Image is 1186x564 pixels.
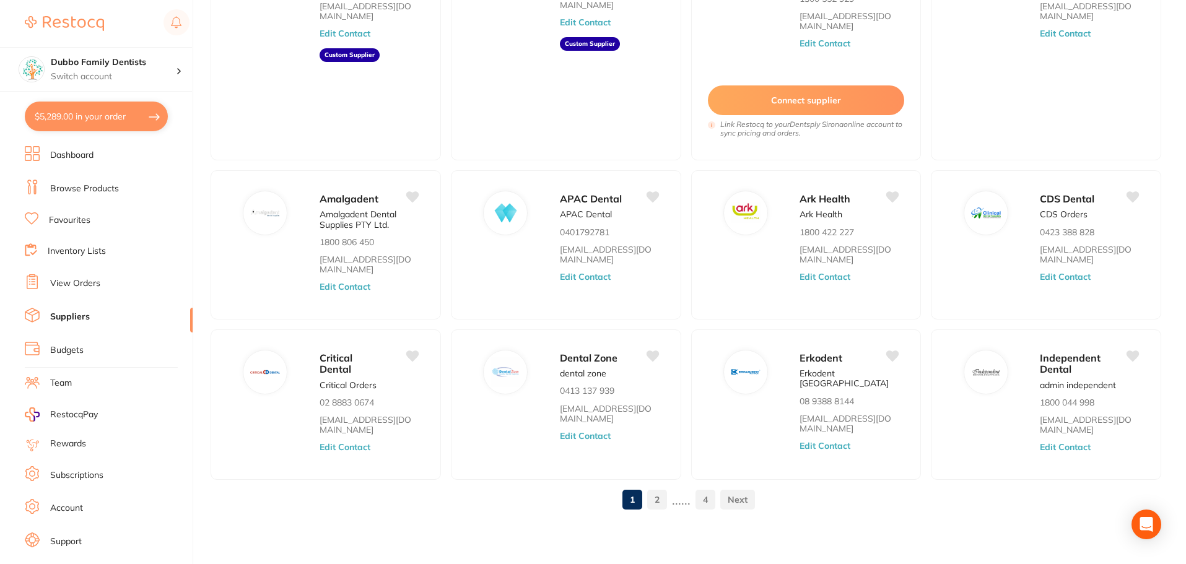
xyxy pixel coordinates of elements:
[800,227,854,237] p: 1800 422 227
[50,438,86,450] a: Rewards
[560,352,617,364] span: Dental Zone
[1040,193,1094,205] span: CDS Dental
[320,415,418,435] a: [EMAIL_ADDRESS][DOMAIN_NAME]
[971,357,1001,387] img: Independent Dental
[560,193,622,205] span: APAC Dental
[800,441,850,451] button: Edit Contact
[800,352,842,364] span: Erkodent
[25,102,168,131] button: $5,289.00 in your order
[800,272,850,282] button: Edit Contact
[320,380,377,390] p: Critical Orders
[50,183,119,195] a: Browse Products
[1040,352,1101,375] span: Independent Dental
[695,487,715,512] a: 4
[25,407,40,422] img: RestocqPay
[1040,245,1138,264] a: [EMAIL_ADDRESS][DOMAIN_NAME]
[560,386,614,396] p: 0413 137 939
[1040,209,1088,219] p: CDS Orders
[50,409,98,421] span: RestocqPay
[1040,272,1091,282] button: Edit Contact
[320,397,374,407] p: 02 8883 0674
[1040,397,1094,407] p: 1800 044 998
[50,344,84,357] a: Budgets
[800,38,850,48] button: Edit Contact
[251,357,281,387] img: Critical Dental
[1040,227,1094,237] p: 0423 388 828
[560,404,658,423] a: [EMAIL_ADDRESS][DOMAIN_NAME]
[1040,442,1091,452] button: Edit Contact
[25,407,98,422] a: RestocqPay
[560,17,611,27] button: Edit Contact
[647,487,667,512] a: 2
[560,368,606,378] p: dental zone
[622,487,642,512] a: 1
[50,377,72,389] a: Team
[800,396,854,406] p: 08 9388 8144
[251,198,281,228] img: Amalgadent
[320,237,374,247] p: 1800 806 450
[1040,380,1116,390] p: admin independent
[1040,28,1091,38] button: Edit Contact
[800,368,898,388] p: Erkodent [GEOGRAPHIC_DATA]
[50,311,90,323] a: Suppliers
[25,16,104,31] img: Restocq Logo
[800,414,898,433] a: [EMAIL_ADDRESS][DOMAIN_NAME]
[731,198,761,228] img: Ark Health
[560,37,620,51] aside: Custom Supplier
[560,272,611,282] button: Edit Contact
[50,277,100,290] a: View Orders
[800,11,898,31] a: [EMAIL_ADDRESS][DOMAIN_NAME]
[560,227,609,237] p: 0401792781
[51,71,176,83] p: Switch account
[51,56,176,69] h4: Dubbo Family Dentists
[491,357,520,387] img: Dental Zone
[50,536,82,548] a: Support
[672,493,691,507] p: ......
[731,357,761,387] img: Erkodent
[1131,510,1161,539] div: Open Intercom Messenger
[320,48,380,62] aside: Custom Supplier
[320,282,370,292] button: Edit Contact
[320,28,370,38] button: Edit Contact
[320,254,418,274] a: [EMAIL_ADDRESS][DOMAIN_NAME]
[560,209,612,219] p: APAC Dental
[1040,1,1138,21] a: [EMAIL_ADDRESS][DOMAIN_NAME]
[320,352,352,375] span: Critical Dental
[491,198,520,228] img: APAC Dental
[971,198,1001,228] img: CDS Dental
[320,209,418,229] p: Amalgadent Dental Supplies PTY Ltd.
[560,431,611,441] button: Edit Contact
[560,245,658,264] a: [EMAIL_ADDRESS][DOMAIN_NAME]
[49,214,90,227] a: Favourites
[25,9,104,38] a: Restocq Logo
[1040,415,1138,435] a: [EMAIL_ADDRESS][DOMAIN_NAME]
[320,442,370,452] button: Edit Contact
[800,209,842,219] p: Ark Health
[50,149,94,162] a: Dashboard
[320,1,418,21] a: [EMAIL_ADDRESS][DOMAIN_NAME]
[320,193,378,205] span: Amalgadent
[708,85,905,115] button: Connect supplier
[50,469,103,482] a: Subscriptions
[800,193,850,205] span: Ark Health
[48,245,106,258] a: Inventory Lists
[50,502,83,514] a: Account
[19,57,44,82] img: Dubbo Family Dentists
[720,120,905,137] i: Link Restocq to your Dentsply Sirona online account to sync pricing and orders.
[800,245,898,264] a: [EMAIL_ADDRESS][DOMAIN_NAME]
